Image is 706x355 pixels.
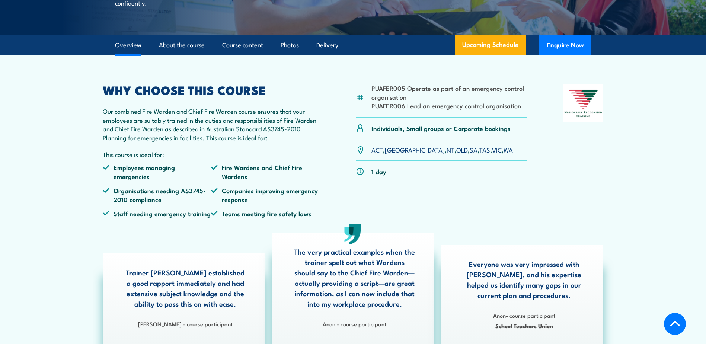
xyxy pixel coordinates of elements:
[463,322,585,330] span: School Teachers Union
[211,163,320,180] li: Fire Wardens and Chief Fire Wardens
[103,150,320,159] p: This course is ideal for:
[463,259,585,300] p: Everyone was very impressed with [PERSON_NAME], and his expertise helped us identify many gaps in...
[492,145,502,154] a: VIC
[479,145,490,154] a: TAS
[385,145,445,154] a: [GEOGRAPHIC_DATA]
[103,186,211,204] li: Organisations needing AS3745-2010 compliance
[323,320,386,328] strong: Anon - course participant
[493,311,555,319] strong: Anon- course participant
[222,35,263,55] a: Course content
[539,35,591,55] button: Enquire Now
[447,145,454,154] a: NT
[371,167,386,176] p: 1 day
[115,35,141,55] a: Overview
[103,84,320,95] h2: WHY CHOOSE THIS COURSE
[455,35,526,55] a: Upcoming Schedule
[316,35,338,55] a: Delivery
[371,145,513,154] p: , , , , , , ,
[159,35,205,55] a: About the course
[470,145,477,154] a: SA
[456,145,468,154] a: QLD
[371,84,527,101] li: PUAFER005 Operate as part of an emergency control organisation
[211,209,320,218] li: Teams meeting fire safety laws
[103,107,320,142] p: Our combined Fire Warden and Chief Fire Warden course ensures that your employees are suitably tr...
[504,145,513,154] a: WA
[103,163,211,180] li: Employees managing emergencies
[103,209,211,218] li: Staff needing emergency training
[294,246,415,309] p: The very practical examples when the trainer spelt out what Wardens should say to the Chief Fire ...
[281,35,299,55] a: Photos
[125,267,246,309] p: Trainer [PERSON_NAME] established a good rapport immediately and had extensive subject knowledge ...
[371,124,511,132] p: Individuals, Small groups or Corporate bookings
[211,186,320,204] li: Companies improving emergency response
[138,320,233,328] strong: [PERSON_NAME] - course participant
[371,145,383,154] a: ACT
[371,101,527,110] li: PUAFER006 Lead an emergency control organisation
[563,84,604,122] img: Nationally Recognised Training logo.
